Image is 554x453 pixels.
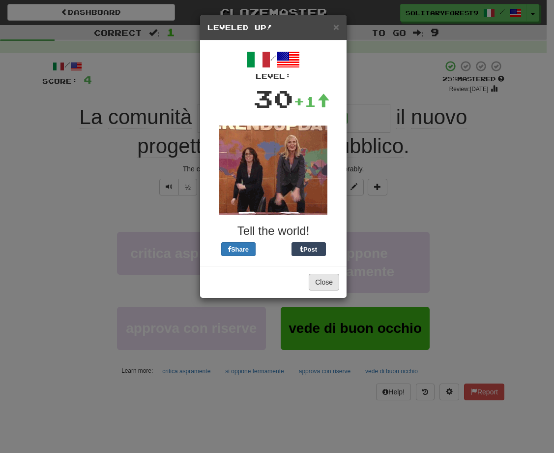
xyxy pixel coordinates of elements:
[256,242,292,256] iframe: X Post Button
[221,242,256,256] button: Share
[309,274,339,291] button: Close
[293,92,330,111] div: +1
[207,23,339,32] h5: Leveled Up!
[333,21,339,32] span: ×
[333,22,339,32] button: Close
[292,242,326,256] button: Post
[207,48,339,81] div: /
[207,71,339,81] div: Level:
[207,225,339,237] h3: Tell the world!
[219,126,327,215] img: tina-fey-e26f0ac03c4892f6ddeb7d1003ac1ab6e81ce7d97c2ff70d0ee9401e69e3face.gif
[253,81,293,116] div: 30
